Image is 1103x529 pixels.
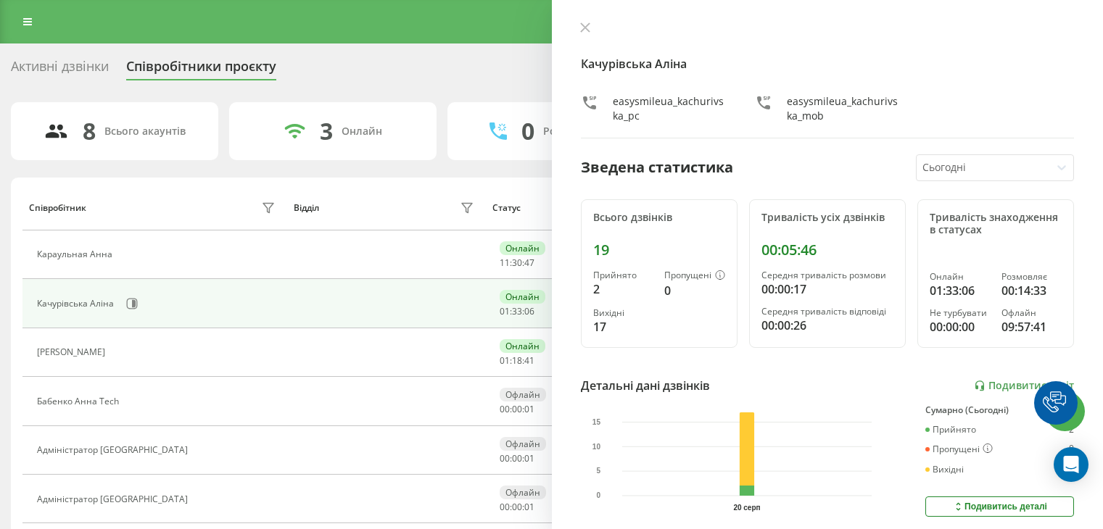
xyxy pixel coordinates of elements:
span: 01 [524,501,534,513]
div: : : [500,258,534,268]
div: 00:00:17 [761,280,893,298]
text: 20 серп [733,504,760,512]
div: Сумарно (Сьогодні) [925,405,1074,415]
text: 0 [596,492,600,500]
span: 18 [512,354,522,367]
div: Всього акаунтів [104,125,186,138]
div: 09:57:41 [1001,318,1062,336]
span: 01 [524,452,534,465]
div: 01:33:06 [930,282,990,299]
div: : : [500,404,534,415]
span: 30 [512,257,522,269]
div: 2 [593,280,653,298]
div: Онлайн [500,241,545,255]
text: 10 [592,443,600,451]
div: Офлайн [500,486,546,499]
div: Караульная Анна [37,249,116,259]
div: Адміністратор [GEOGRAPHIC_DATA] [37,445,191,455]
span: 01 [500,305,510,317]
div: Статус [492,203,521,213]
div: 17 [593,318,653,336]
span: 00 [512,501,522,513]
div: Прийнято [593,270,653,280]
div: 8 [83,117,96,145]
div: Онлайн [342,125,382,138]
div: Вихідні [593,308,653,318]
span: 41 [524,354,534,367]
text: 15 [592,418,600,426]
span: 00 [500,403,510,415]
div: Не турбувати [930,308,990,318]
div: Середня тривалість відповіді [761,307,893,317]
div: 3 [320,117,333,145]
div: Тривалість усіх дзвінків [761,212,893,224]
div: 0 [1069,443,1074,455]
span: 11 [500,257,510,269]
div: : : [500,356,534,366]
div: Розмовляють [543,125,614,138]
div: Офлайн [500,388,546,401]
div: : : [500,502,534,512]
div: 00:14:33 [1001,282,1062,299]
div: Open Intercom Messenger [1054,447,1088,482]
span: 00 [500,501,510,513]
span: 01 [524,403,534,415]
a: Подивитись звіт [974,380,1074,392]
span: 06 [524,305,534,317]
div: 19 [593,241,725,259]
div: easysmileua_kachurivska_pc [613,94,726,123]
div: Зведена статистика [581,157,733,178]
div: : : [500,307,534,317]
div: Вихідні [925,465,964,475]
div: Бабенко Анна Tech [37,396,123,407]
button: Подивитись деталі [925,496,1074,517]
div: Качурівська Аліна [37,299,117,309]
span: 00 [512,452,522,465]
span: 00 [500,452,510,465]
div: easysmileua_kachurivska_mob [787,94,900,123]
div: Офлайн [1001,308,1062,318]
div: Середня тривалість розмови [761,270,893,280]
div: Активні дзвінки [11,59,109,81]
div: Офлайн [500,437,546,451]
div: Тривалість знаходження в статусах [930,212,1062,236]
div: 00:00:26 [761,317,893,334]
div: 0 [664,282,725,299]
div: Всього дзвінків [593,212,725,224]
text: 5 [596,467,600,475]
div: Онлайн [500,290,545,304]
div: Пропущені [925,443,993,455]
span: 47 [524,257,534,269]
span: 33 [512,305,522,317]
div: 00:05:46 [761,241,893,259]
span: 01 [500,354,510,367]
h4: Качурівська Аліна [581,55,1075,72]
div: 2 [1069,425,1074,435]
div: Адміністратор [GEOGRAPHIC_DATA] [37,494,191,504]
div: Співробітник [29,203,86,213]
div: Онлайн [500,339,545,353]
div: Відділ [294,203,319,213]
div: 00:00:00 [930,318,990,336]
div: Детальні дані дзвінків [581,377,710,394]
div: Прийнято [925,425,976,435]
div: Співробітники проєкту [126,59,276,81]
span: 00 [512,403,522,415]
div: 0 [521,117,534,145]
div: Пропущені [664,270,725,282]
div: Подивитись деталі [952,501,1047,512]
div: Розмовляє [1001,272,1062,282]
div: Онлайн [930,272,990,282]
div: [PERSON_NAME] [37,347,109,357]
div: : : [500,454,534,464]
